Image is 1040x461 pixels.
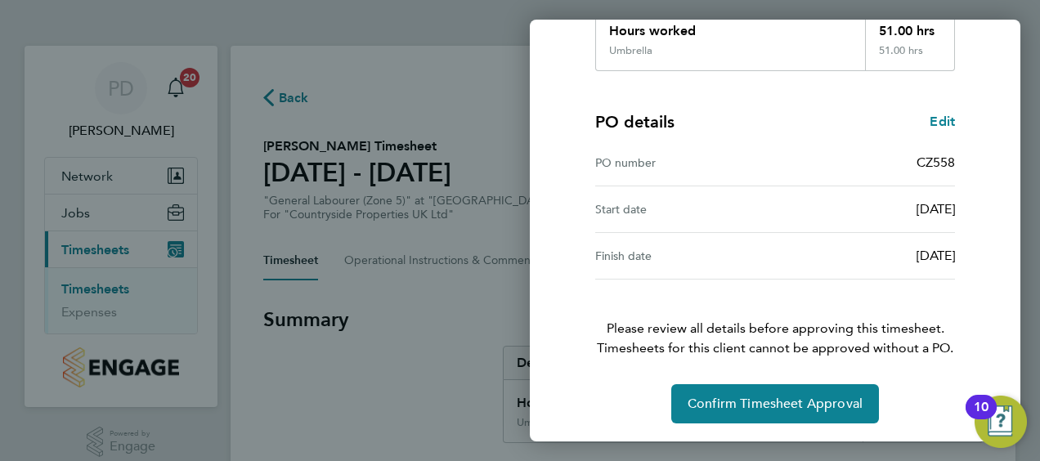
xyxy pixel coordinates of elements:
div: Start date [595,199,775,219]
div: 51.00 hrs [865,8,955,44]
p: Please review all details before approving this timesheet. [576,280,975,358]
div: PO number [595,153,775,172]
span: CZ558 [917,154,955,170]
div: Umbrella [609,44,652,57]
span: Edit [930,114,955,129]
h4: PO details [595,110,675,133]
div: [DATE] [775,199,955,219]
div: [DATE] [775,246,955,266]
div: Finish date [595,246,775,266]
button: Open Resource Center, 10 new notifications [975,396,1027,448]
span: Confirm Timesheet Approval [688,396,863,412]
div: 51.00 hrs [865,44,955,70]
div: Hours worked [596,8,865,44]
button: Confirm Timesheet Approval [671,384,879,423]
span: Timesheets for this client cannot be approved without a PO. [576,338,975,358]
a: Edit [930,112,955,132]
div: 10 [974,407,988,428]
